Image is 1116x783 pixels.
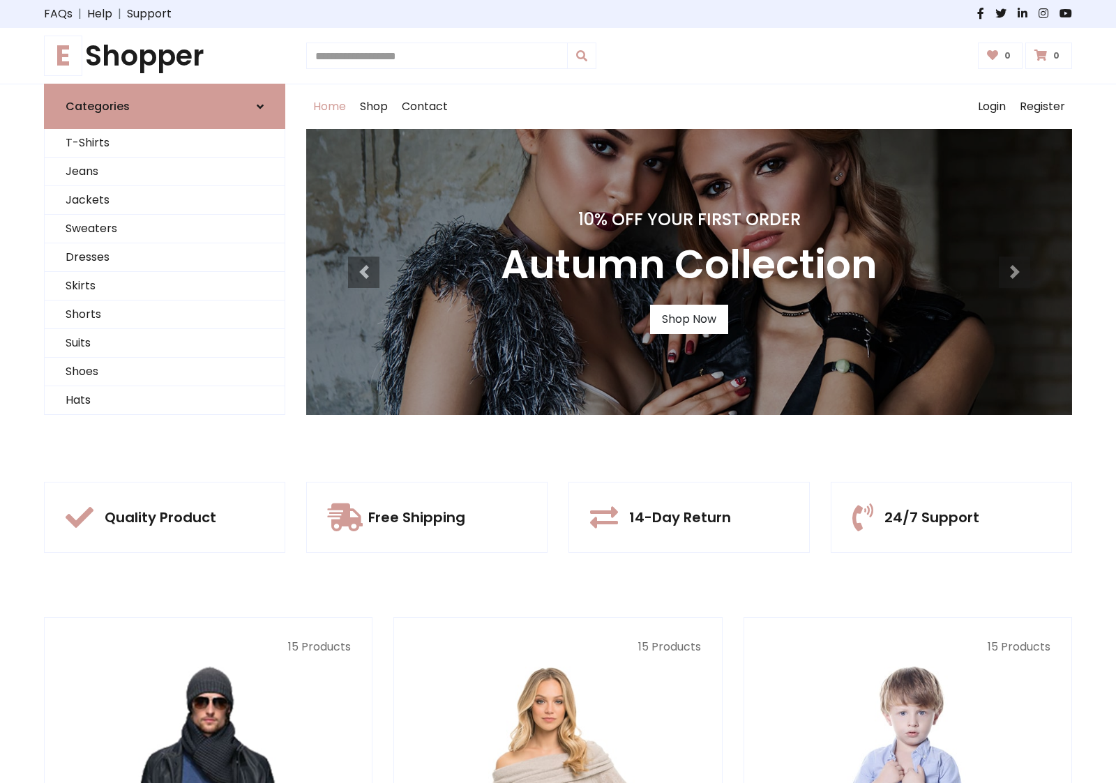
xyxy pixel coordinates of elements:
a: Login [971,84,1013,129]
h5: 24/7 Support [884,509,979,526]
a: Contact [395,84,455,129]
h5: Free Shipping [368,509,465,526]
h5: 14-Day Return [629,509,731,526]
h3: Autumn Collection [501,241,877,288]
a: Shoes [45,358,285,386]
a: Jackets [45,186,285,215]
span: 0 [1001,50,1014,62]
a: EShopper [44,39,285,73]
h6: Categories [66,100,130,113]
p: 15 Products [765,639,1050,655]
a: Shop Now [650,305,728,334]
p: 15 Products [415,639,700,655]
a: Register [1013,84,1072,129]
a: Help [87,6,112,22]
a: FAQs [44,6,73,22]
a: Home [306,84,353,129]
a: Hats [45,386,285,415]
a: Support [127,6,172,22]
span: | [73,6,87,22]
span: | [112,6,127,22]
a: Sweaters [45,215,285,243]
h4: 10% Off Your First Order [501,210,877,230]
span: E [44,36,82,76]
a: 0 [1025,43,1072,69]
a: Shop [353,84,395,129]
a: Jeans [45,158,285,186]
span: 0 [1050,50,1063,62]
p: 15 Products [66,639,351,655]
a: Skirts [45,272,285,301]
a: Dresses [45,243,285,272]
a: T-Shirts [45,129,285,158]
a: Categories [44,84,285,129]
a: Shorts [45,301,285,329]
a: 0 [978,43,1023,69]
h1: Shopper [44,39,285,73]
a: Suits [45,329,285,358]
h5: Quality Product [105,509,216,526]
